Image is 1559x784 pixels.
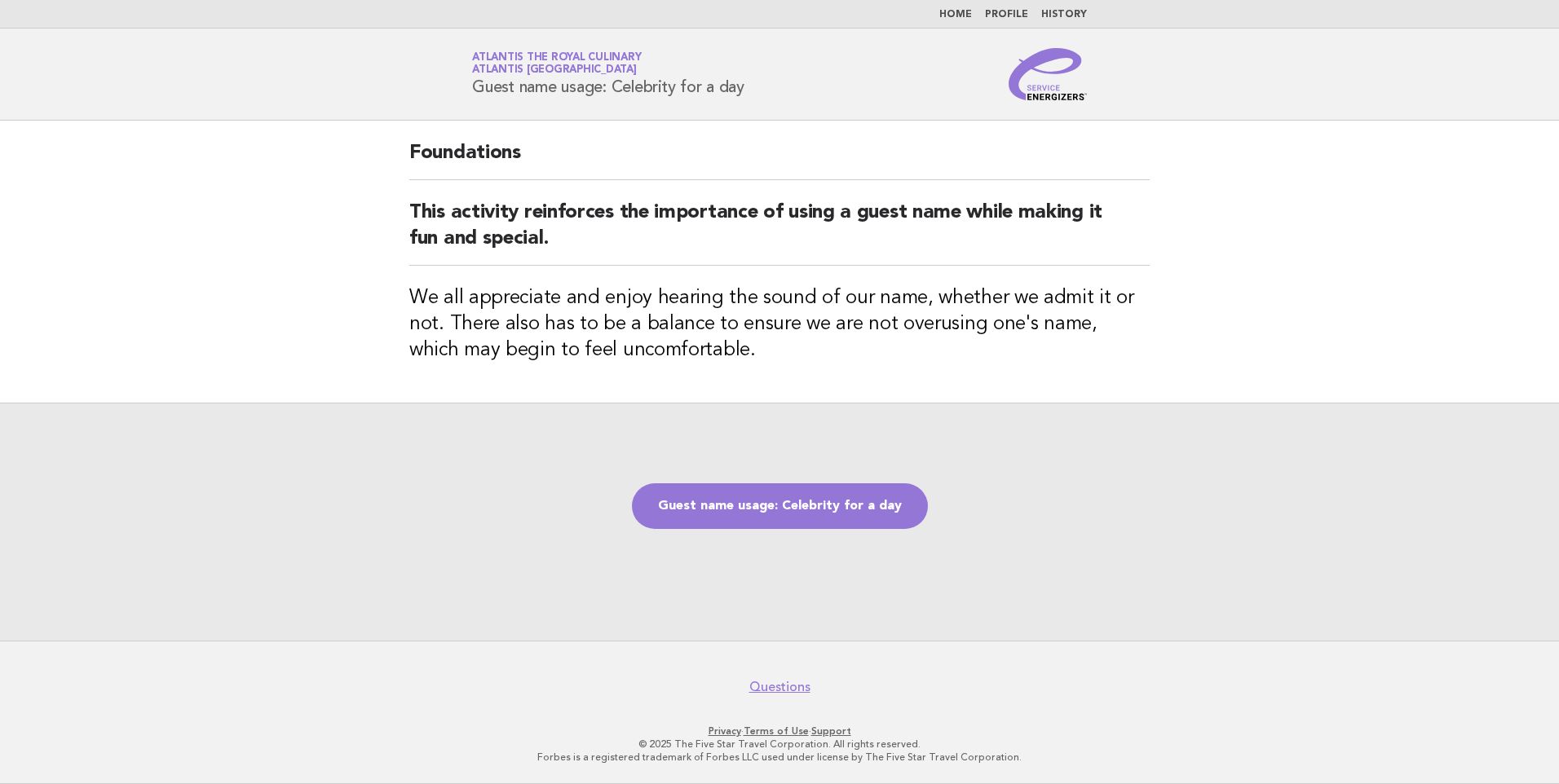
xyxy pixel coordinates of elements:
[1009,48,1087,100] img: Service Energizers
[811,725,851,737] a: Support
[744,725,809,737] a: Terms of Use
[472,53,744,95] h1: Guest name usage: Celebrity for a day
[280,751,1279,764] p: Forbes is a registered trademark of Forbes LLC used under license by The Five Star Travel Corpora...
[409,200,1150,266] h2: This activity reinforces the importance of using a guest name while making it fun and special.
[939,10,972,20] a: Home
[409,140,1150,180] h2: Foundations
[632,483,928,529] a: Guest name usage: Celebrity for a day
[709,725,741,737] a: Privacy
[472,65,637,76] span: Atlantis [GEOGRAPHIC_DATA]
[985,10,1028,20] a: Profile
[280,725,1279,738] p: · ·
[1041,10,1087,20] a: History
[409,285,1150,363] h3: We all appreciate and enjoy hearing the sound of our name, whether we admit it or not. There also...
[472,52,641,75] a: Atlantis the Royal CulinaryAtlantis [GEOGRAPHIC_DATA]
[749,679,810,695] a: Questions
[280,738,1279,751] p: © 2025 The Five Star Travel Corporation. All rights reserved.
